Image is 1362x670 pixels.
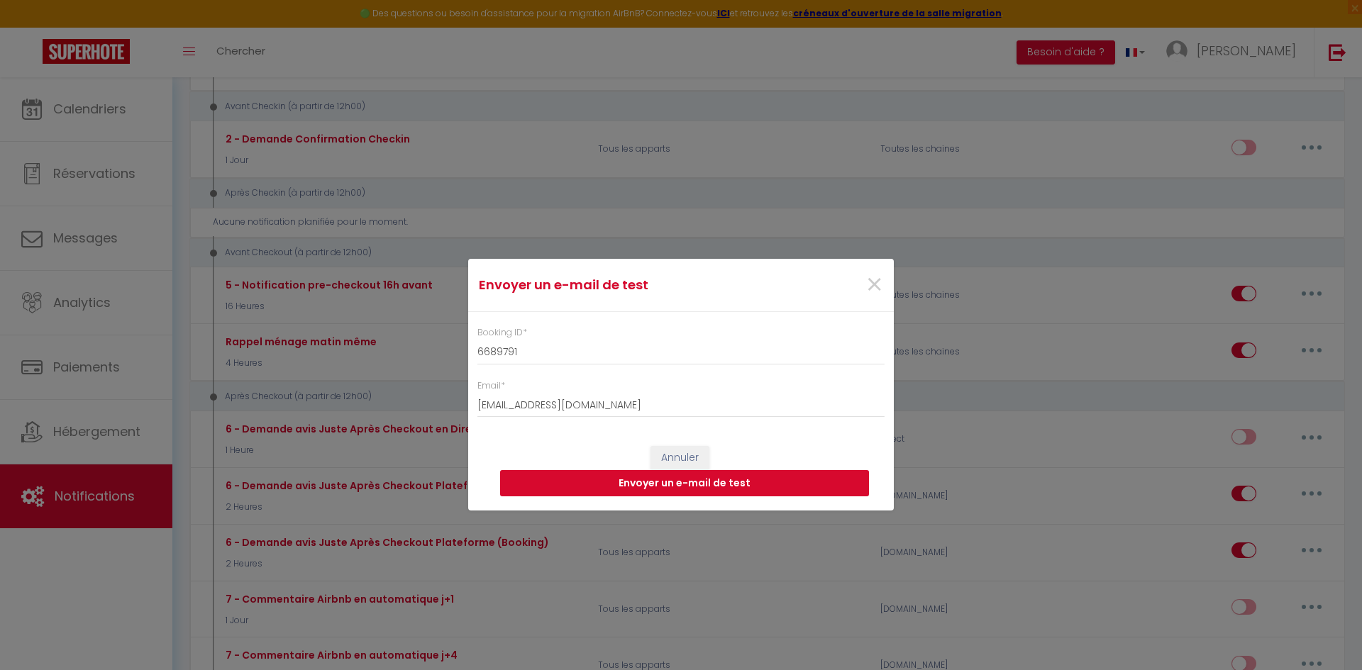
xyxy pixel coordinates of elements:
button: Ouvrir le widget de chat LiveChat [11,6,54,48]
h4: Envoyer un e-mail de test [479,275,742,295]
button: Annuler [650,446,709,470]
label: Booking ID [477,326,527,340]
button: Close [865,270,883,301]
label: Email [477,379,505,393]
button: Envoyer un e-mail de test [500,470,869,497]
span: × [865,264,883,306]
